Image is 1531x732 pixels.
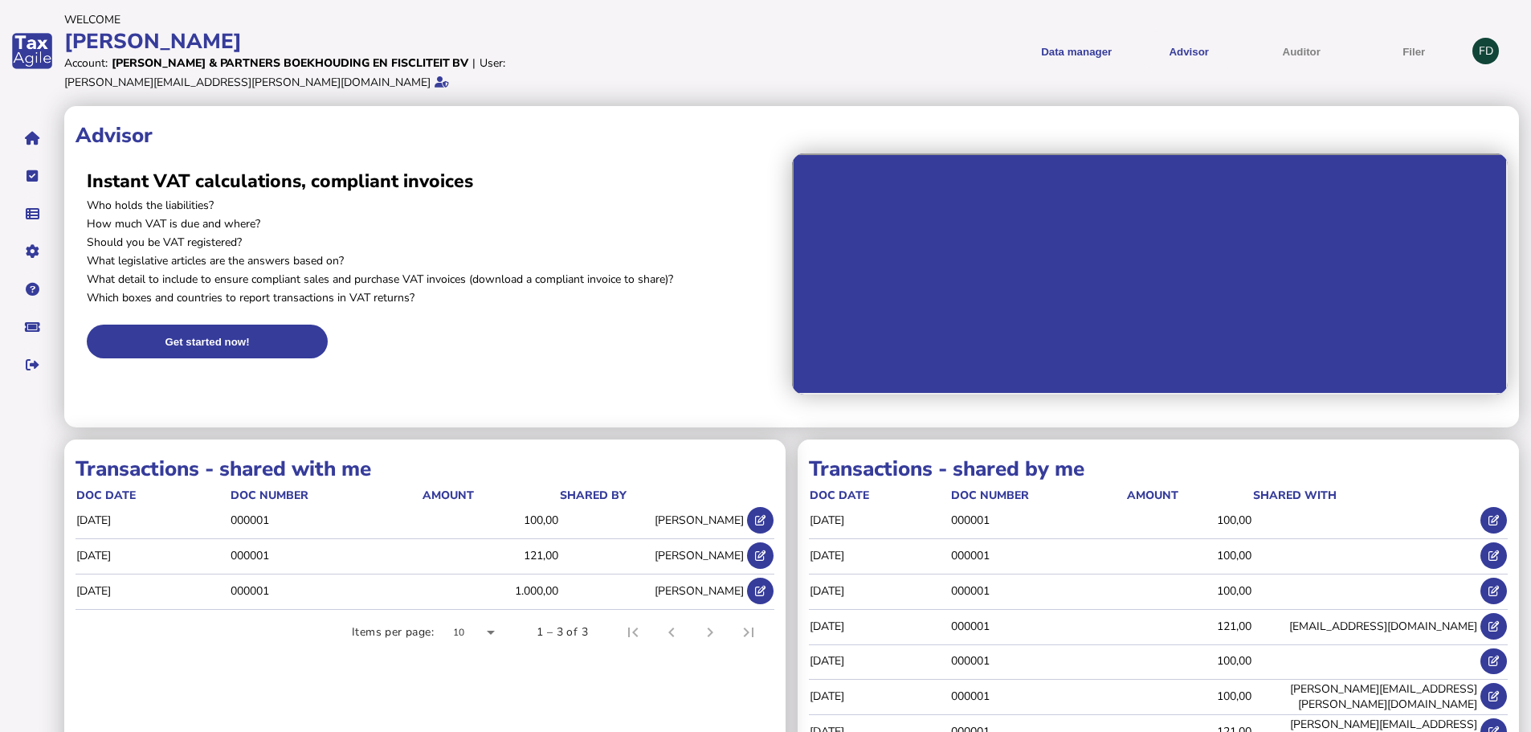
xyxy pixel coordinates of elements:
[950,504,1126,537] td: 000001
[76,488,229,503] div: doc date
[951,488,1029,503] div: doc number
[64,27,761,55] div: [PERSON_NAME]
[559,504,745,537] td: [PERSON_NAME]
[559,574,745,607] td: [PERSON_NAME]
[1126,644,1252,677] td: 100,00
[1138,31,1239,71] button: Shows a dropdown of VAT Advisor options
[1480,683,1507,710] button: Open shared transaction
[1252,609,1478,642] td: [EMAIL_ADDRESS][DOMAIN_NAME]
[87,253,781,268] p: What legislative articles are the answers based on?
[480,55,505,71] div: User:
[15,235,49,268] button: Manage settings
[809,644,950,677] td: [DATE]
[76,455,774,483] h1: Transactions - shared with me
[423,488,559,503] div: Amount
[652,613,691,652] button: Previous page
[1126,680,1252,713] td: 100,00
[15,121,49,155] button: Home
[230,574,422,607] td: 000001
[87,235,781,250] p: Should you be VAT registered?
[1126,539,1252,572] td: 100,00
[76,574,230,607] td: [DATE]
[950,644,1126,677] td: 000001
[747,507,774,534] button: Open shared transaction
[76,504,230,537] td: [DATE]
[15,159,49,193] button: Tasks
[537,624,588,640] div: 1 – 3 of 3
[1127,488,1251,503] div: Amount
[1472,38,1499,64] div: Profile settings
[1480,648,1507,675] button: Open shared transaction
[352,624,434,640] div: Items per page:
[769,31,1465,71] menu: navigate products
[15,310,49,344] button: Raise a support ticket
[1126,609,1252,642] td: 121,00
[614,613,652,652] button: First page
[950,609,1126,642] td: 000001
[809,680,950,713] td: [DATE]
[472,55,476,71] div: |
[950,539,1126,572] td: 000001
[64,55,108,71] div: Account:
[87,272,781,287] p: What detail to include to ensure compliant sales and purchase VAT invoices (download a compliant ...
[87,198,781,213] p: Who holds the liabilities?
[230,504,422,537] td: 000001
[1251,31,1352,71] button: Auditor
[87,169,781,194] h2: Instant VAT calculations, compliant invoices
[230,539,422,572] td: 000001
[64,12,761,27] div: Welcome
[809,539,950,572] td: [DATE]
[231,488,421,503] div: doc number
[231,488,308,503] div: doc number
[560,488,744,503] div: shared by
[435,76,449,88] i: Email verified
[76,539,230,572] td: [DATE]
[15,348,49,382] button: Sign out
[1253,488,1477,503] div: shared with
[747,578,774,604] button: Open shared transaction
[691,613,729,652] button: Next page
[747,542,774,569] button: Open shared transaction
[1480,578,1507,604] button: Open shared transaction
[422,574,560,607] td: 1.000,00
[112,55,468,71] div: [PERSON_NAME] & Partners Boekhouding en Fiscliteit BV
[729,613,768,652] button: Last page
[1363,31,1464,71] button: Filer
[809,504,950,537] td: [DATE]
[1252,680,1478,713] td: [PERSON_NAME][EMAIL_ADDRESS][PERSON_NAME][DOMAIN_NAME]
[422,504,560,537] td: 100,00
[809,609,950,642] td: [DATE]
[87,290,781,305] p: Which boxes and countries to report transactions in VAT returns?
[76,121,1508,149] h1: Advisor
[1480,542,1507,569] button: Open shared transaction
[1253,488,1337,503] div: shared with
[26,214,39,215] i: Data manager
[809,455,1508,483] h1: Transactions - shared by me
[64,75,431,90] div: [PERSON_NAME][EMAIL_ADDRESS][PERSON_NAME][DOMAIN_NAME]
[1126,574,1252,607] td: 100,00
[1480,507,1507,534] button: Open shared transaction
[1480,613,1507,640] button: Open shared transaction
[559,539,745,572] td: [PERSON_NAME]
[951,488,1125,503] div: doc number
[950,680,1126,713] td: 000001
[560,488,627,503] div: shared by
[87,325,328,358] button: Get started now!
[809,574,950,607] td: [DATE]
[15,197,49,231] button: Data manager
[792,153,1509,395] iframe: Advisor intro
[950,574,1126,607] td: 000001
[1026,31,1127,71] button: Shows a dropdown of Data manager options
[810,488,869,503] div: doc date
[87,216,781,231] p: How much VAT is due and where?
[1126,504,1252,537] td: 100,00
[810,488,949,503] div: doc date
[1127,488,1178,503] div: Amount
[76,488,136,503] div: doc date
[422,539,560,572] td: 121,00
[423,488,474,503] div: Amount
[15,272,49,306] button: Help pages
